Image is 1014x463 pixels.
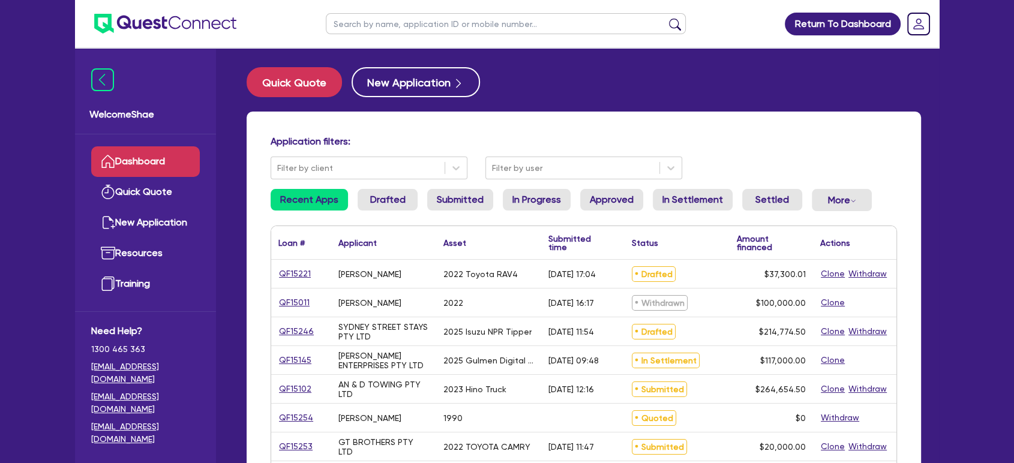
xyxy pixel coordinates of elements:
span: Quoted [632,410,676,426]
div: [DATE] 16:17 [548,298,594,308]
button: Clone [820,296,845,309]
a: QF15145 [278,353,312,367]
span: Drafted [632,266,676,282]
a: Settled [742,189,802,211]
a: QF15221 [278,267,311,281]
a: [EMAIL_ADDRESS][DOMAIN_NAME] [91,420,200,446]
button: Clone [820,324,845,338]
span: Drafted [632,324,676,339]
span: $214,774.50 [759,327,806,336]
a: Resources [91,238,200,269]
img: new-application [101,215,115,230]
div: [PERSON_NAME] [338,269,401,279]
span: $117,000.00 [760,356,806,365]
span: $100,000.00 [756,298,806,308]
input: Search by name, application ID or mobile number... [326,13,686,34]
img: quick-quote [101,185,115,199]
a: QF15254 [278,411,314,425]
div: Loan # [278,239,305,247]
div: 2025 Gulmen Digital CPM Cup Machine [443,356,534,365]
img: icon-menu-close [91,68,114,91]
button: Clone [820,382,845,396]
a: Dashboard [91,146,200,177]
div: [PERSON_NAME] [338,298,401,308]
span: Need Help? [91,324,200,338]
button: Withdraw [848,267,887,281]
div: SYDNEY STREET STAYS PTY LTD [338,322,429,341]
h4: Application filters: [271,136,897,147]
span: Withdrawn [632,295,688,311]
div: Submitted time [548,234,607,251]
span: In Settlement [632,353,700,368]
div: [PERSON_NAME] [338,413,401,423]
a: [EMAIL_ADDRESS][DOMAIN_NAME] [91,360,200,386]
a: In Progress [503,189,571,211]
div: [PERSON_NAME] ENTERPRISES PTY LTD [338,351,429,370]
a: Training [91,269,200,299]
div: [DATE] 11:47 [548,442,594,452]
div: Asset [443,239,466,247]
span: 1300 465 363 [91,343,200,356]
div: 2023 Hino Truck [443,384,506,394]
button: Clone [820,353,845,367]
img: quest-connect-logo-blue [94,14,236,34]
div: 2025 Isuzu NPR Tipper [443,327,532,336]
div: AN & D TOWING PTY LTD [338,380,429,399]
a: Dropdown toggle [903,8,934,40]
div: Actions [820,239,850,247]
div: [DATE] 09:48 [548,356,599,365]
a: Recent Apps [271,189,348,211]
div: Applicant [338,239,377,247]
div: 2022 Toyota RAV4 [443,269,518,279]
div: 2022 TOYOTA CAMRY [443,442,530,452]
img: resources [101,246,115,260]
a: Drafted [358,189,418,211]
a: New Application [91,208,200,238]
span: Welcome Shae [89,107,202,122]
div: 1990 [443,413,463,423]
button: Withdraw [820,411,860,425]
span: Submitted [632,439,687,455]
div: Amount financed [737,234,806,251]
div: [DATE] 17:04 [548,269,596,279]
a: Quick Quote [91,177,200,208]
button: Withdraw [848,440,887,453]
a: Submitted [427,189,493,211]
div: Status [632,239,658,247]
div: 2022 [443,298,463,308]
a: QF15011 [278,296,310,309]
button: Clone [820,440,845,453]
a: QF15246 [278,324,314,338]
a: [EMAIL_ADDRESS][DOMAIN_NAME] [91,390,200,416]
button: Withdraw [848,324,887,338]
span: $264,654.50 [755,384,806,394]
button: Quick Quote [247,67,342,97]
button: Withdraw [848,382,887,396]
a: In Settlement [653,189,733,211]
span: $0 [796,413,806,423]
img: training [101,276,115,291]
span: $20,000.00 [760,442,806,452]
div: [DATE] 11:54 [548,327,594,336]
button: Clone [820,267,845,281]
a: QF15253 [278,440,313,453]
a: QF15102 [278,382,312,396]
div: GT BROTHERS PTY LTD [338,437,429,456]
button: New Application [352,67,480,97]
a: Return To Dashboard [785,13,901,35]
div: [DATE] 12:16 [548,384,594,394]
span: $37,300.01 [764,269,806,279]
a: Approved [580,189,643,211]
button: Dropdown toggle [812,189,872,211]
a: Quick Quote [247,67,352,97]
span: Submitted [632,381,687,397]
